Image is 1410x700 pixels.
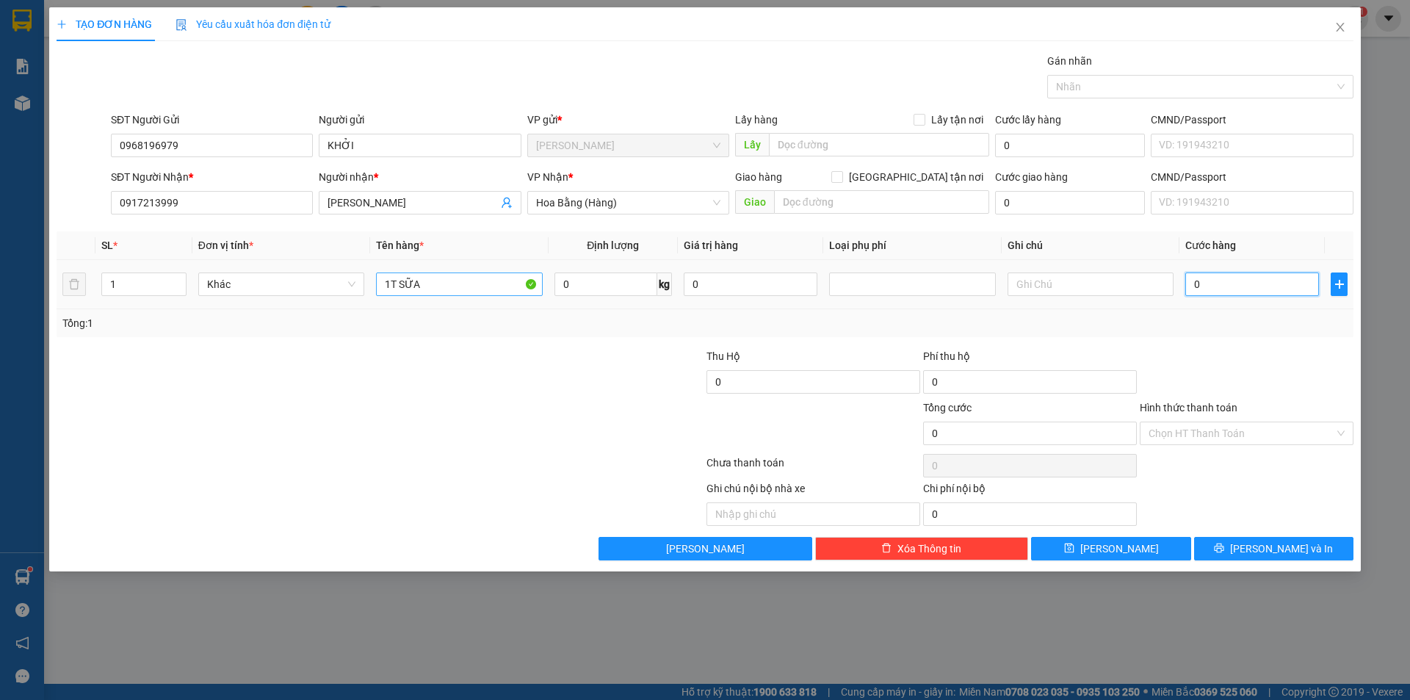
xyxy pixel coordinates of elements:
span: [GEOGRAPHIC_DATA] tận nơi [843,169,989,185]
div: CMND/Passport [1151,112,1353,128]
span: [PERSON_NAME] [666,541,745,557]
div: Tổng: 1 [62,315,544,331]
span: Lấy [735,133,769,156]
span: Giá trị hàng [684,239,738,251]
span: Đơn vị tính [198,239,253,251]
div: Phí thu hộ [923,348,1137,370]
button: plus [1331,273,1347,296]
span: VP Nhận [527,171,568,183]
button: Close [1320,7,1361,48]
span: Yêu cầu xuất hóa đơn điện tử [176,18,330,30]
input: Cước lấy hàng [995,134,1145,157]
div: Ghi chú nội bộ nhà xe [706,480,920,502]
div: Chi phí nội bộ [923,480,1137,502]
button: save[PERSON_NAME] [1031,537,1190,560]
span: Định lượng [587,239,639,251]
button: delete [62,273,86,296]
div: Chưa thanh toán [705,455,922,480]
span: printer [1214,543,1224,555]
span: Cước hàng [1185,239,1236,251]
div: Người gửi [319,112,521,128]
span: save [1064,543,1074,555]
span: kg [657,273,672,296]
span: plus [57,19,67,29]
th: Loại phụ phí [823,231,1001,260]
label: Cước lấy hàng [995,114,1061,126]
button: deleteXóa Thông tin [815,537,1029,560]
span: SL [101,239,113,251]
span: close [1334,21,1346,33]
span: Hà Tiên [536,134,720,156]
input: 0 [684,273,817,296]
span: Lấy tận nơi [925,112,989,128]
span: Hoa Bằng (Hàng) [536,192,720,214]
span: TẠO ĐƠN HÀNG [57,18,152,30]
button: [PERSON_NAME] [599,537,812,560]
label: Cước giao hàng [995,171,1068,183]
span: Giao [735,190,774,214]
span: Khác [207,273,355,295]
input: Dọc đường [769,133,989,156]
input: Nhập ghi chú [706,502,920,526]
img: icon [176,19,187,31]
div: VP gửi [527,112,729,128]
input: Cước giao hàng [995,191,1145,214]
input: Ghi Chú [1008,273,1174,296]
div: Người nhận [319,169,521,185]
span: [PERSON_NAME] và In [1230,541,1333,557]
div: SĐT Người Gửi [111,112,313,128]
div: SĐT Người Nhận [111,169,313,185]
span: Thu Hộ [706,350,740,362]
span: Xóa Thông tin [897,541,961,557]
span: Tổng cước [923,402,972,414]
span: Tên hàng [376,239,424,251]
input: Dọc đường [774,190,989,214]
div: CMND/Passport [1151,169,1353,185]
span: Lấy hàng [735,114,778,126]
button: printer[PERSON_NAME] và In [1194,537,1353,560]
span: user-add [501,197,513,209]
input: VD: Bàn, Ghế [376,273,542,296]
label: Hình thức thanh toán [1140,402,1237,414]
span: delete [881,543,892,555]
th: Ghi chú [1002,231,1179,260]
label: Gán nhãn [1047,55,1092,67]
span: [PERSON_NAME] [1080,541,1159,557]
span: Giao hàng [735,171,782,183]
span: plus [1331,278,1346,290]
